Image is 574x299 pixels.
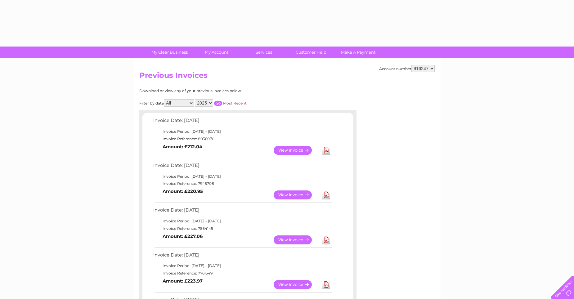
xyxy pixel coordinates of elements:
[223,101,247,105] a: Most Recent
[322,190,330,199] a: Download
[163,234,203,239] b: Amount: £227.06
[238,47,289,58] a: Services
[163,144,202,149] b: Amount: £212.04
[152,270,333,277] td: Invoice Reference: 7761549
[274,146,319,155] a: View
[152,262,333,270] td: Invoice Period: [DATE] - [DATE]
[139,89,302,93] div: Download or view any of your previous invoices below.
[152,135,333,143] td: Invoice Reference: 8036070
[152,206,333,217] td: Invoice Date: [DATE]
[274,280,319,289] a: View
[274,235,319,244] a: View
[274,190,319,199] a: View
[144,47,195,58] a: My Clear Business
[139,99,302,107] div: Filter by date
[152,180,333,187] td: Invoice Reference: 7945708
[191,47,242,58] a: My Account
[163,189,203,194] b: Amount: £220.95
[152,251,333,262] td: Invoice Date: [DATE]
[379,65,435,72] div: Account number
[139,71,435,83] h2: Previous Invoices
[152,128,333,135] td: Invoice Period: [DATE] - [DATE]
[152,225,333,232] td: Invoice Reference: 7854145
[322,280,330,289] a: Download
[322,146,330,155] a: Download
[152,173,333,180] td: Invoice Period: [DATE] - [DATE]
[285,47,337,58] a: Customer Help
[322,235,330,244] a: Download
[152,116,333,128] td: Invoice Date: [DATE]
[152,161,333,173] td: Invoice Date: [DATE]
[152,217,333,225] td: Invoice Period: [DATE] - [DATE]
[333,47,384,58] a: Make A Payment
[163,278,203,284] b: Amount: £223.97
